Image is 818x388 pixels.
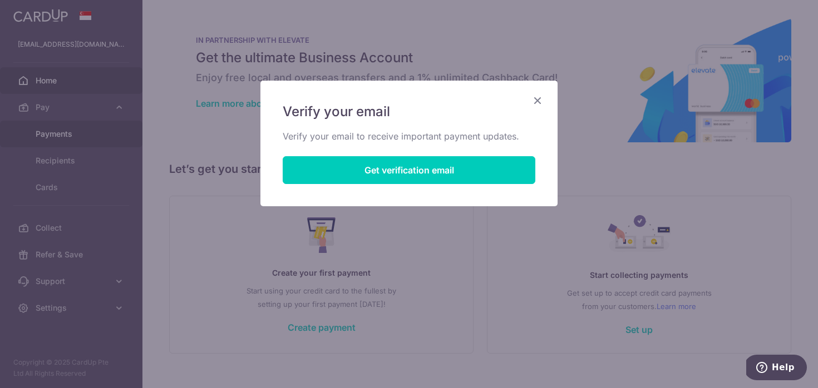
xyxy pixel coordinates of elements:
iframe: Opens a widget where you can find more information [746,355,807,382]
button: Get verification email [283,156,535,184]
span: Verify your email [283,103,390,121]
p: Verify your email to receive important payment updates. [283,130,535,143]
button: Close [531,94,544,107]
